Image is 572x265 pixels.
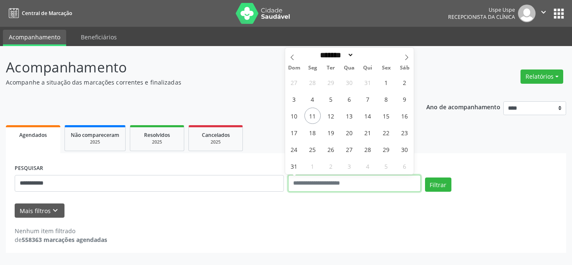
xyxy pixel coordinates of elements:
[317,51,354,59] select: Month
[136,139,178,145] div: 2025
[195,139,237,145] div: 2025
[6,57,398,78] p: Acompanhamento
[520,69,563,84] button: Relatórios
[323,124,339,141] span: Agosto 19, 2025
[354,51,381,59] input: Year
[286,158,302,174] span: Agosto 31, 2025
[360,124,376,141] span: Agosto 21, 2025
[15,226,107,235] div: Nenhum item filtrado
[15,162,43,175] label: PESQUISAR
[15,235,107,244] div: de
[360,108,376,124] span: Agosto 14, 2025
[304,74,321,90] span: Julho 28, 2025
[15,203,64,218] button: Mais filtroskeyboard_arrow_down
[551,6,566,21] button: apps
[378,108,394,124] span: Agosto 15, 2025
[22,10,72,17] span: Central de Marcação
[285,65,304,71] span: Dom
[378,141,394,157] span: Agosto 29, 2025
[341,108,358,124] span: Agosto 13, 2025
[286,141,302,157] span: Agosto 24, 2025
[202,131,230,139] span: Cancelados
[22,236,107,244] strong: 558363 marcações agendadas
[3,30,66,46] a: Acompanhamento
[286,91,302,107] span: Agosto 3, 2025
[75,30,123,44] a: Beneficiários
[360,91,376,107] span: Agosto 7, 2025
[378,124,394,141] span: Agosto 22, 2025
[341,141,358,157] span: Agosto 27, 2025
[323,141,339,157] span: Agosto 26, 2025
[6,78,398,87] p: Acompanhe a situação das marcações correntes e finalizadas
[539,8,548,17] i: 
[397,124,413,141] span: Agosto 23, 2025
[341,74,358,90] span: Julho 30, 2025
[304,158,321,174] span: Setembro 1, 2025
[360,141,376,157] span: Agosto 28, 2025
[51,206,60,215] i: keyboard_arrow_down
[286,124,302,141] span: Agosto 17, 2025
[358,65,377,71] span: Qui
[144,131,170,139] span: Resolvidos
[323,158,339,174] span: Setembro 2, 2025
[304,141,321,157] span: Agosto 25, 2025
[425,178,451,192] button: Filtrar
[19,131,47,139] span: Agendados
[323,91,339,107] span: Agosto 5, 2025
[397,158,413,174] span: Setembro 6, 2025
[397,91,413,107] span: Agosto 9, 2025
[341,158,358,174] span: Setembro 3, 2025
[304,91,321,107] span: Agosto 4, 2025
[6,6,72,20] a: Central de Marcação
[536,5,551,22] button: 
[448,6,515,13] div: Uspe Uspe
[426,101,500,112] p: Ano de acompanhamento
[71,131,119,139] span: Não compareceram
[518,5,536,22] img: img
[378,74,394,90] span: Agosto 1, 2025
[360,158,376,174] span: Setembro 4, 2025
[323,74,339,90] span: Julho 29, 2025
[378,158,394,174] span: Setembro 5, 2025
[340,65,358,71] span: Qua
[448,13,515,21] span: Recepcionista da clínica
[341,91,358,107] span: Agosto 6, 2025
[304,124,321,141] span: Agosto 18, 2025
[286,74,302,90] span: Julho 27, 2025
[322,65,340,71] span: Ter
[303,65,322,71] span: Seg
[397,74,413,90] span: Agosto 2, 2025
[71,139,119,145] div: 2025
[377,65,395,71] span: Sex
[304,108,321,124] span: Agosto 11, 2025
[341,124,358,141] span: Agosto 20, 2025
[286,108,302,124] span: Agosto 10, 2025
[360,74,376,90] span: Julho 31, 2025
[397,141,413,157] span: Agosto 30, 2025
[397,108,413,124] span: Agosto 16, 2025
[323,108,339,124] span: Agosto 12, 2025
[395,65,414,71] span: Sáb
[378,91,394,107] span: Agosto 8, 2025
